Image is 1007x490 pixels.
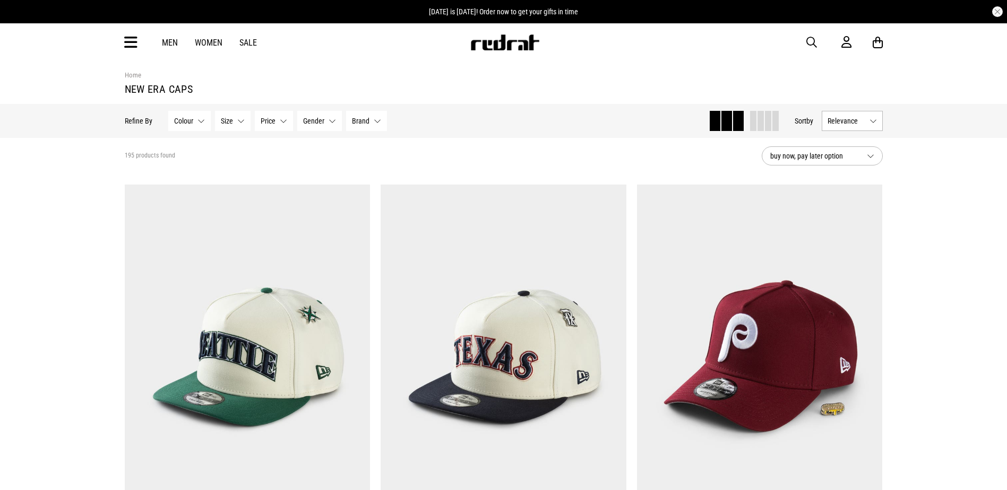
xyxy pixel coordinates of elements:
[255,111,293,131] button: Price
[297,111,342,131] button: Gender
[470,34,540,50] img: Redrat logo
[174,117,193,125] span: Colour
[168,111,211,131] button: Colour
[261,117,276,125] span: Price
[795,115,813,127] button: Sortby
[162,38,178,48] a: Men
[125,117,152,125] p: Refine By
[125,83,883,95] h1: new era caps
[828,117,865,125] span: Relevance
[806,117,813,125] span: by
[303,117,324,125] span: Gender
[195,38,222,48] a: Women
[429,7,578,16] span: [DATE] is [DATE]! Order now to get your gifts in time
[352,117,369,125] span: Brand
[125,152,175,160] span: 195 products found
[770,150,858,162] span: buy now, pay later option
[239,38,257,48] a: Sale
[125,71,141,79] a: Home
[215,111,251,131] button: Size
[346,111,387,131] button: Brand
[762,146,883,165] button: buy now, pay later option
[221,117,233,125] span: Size
[822,111,883,131] button: Relevance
